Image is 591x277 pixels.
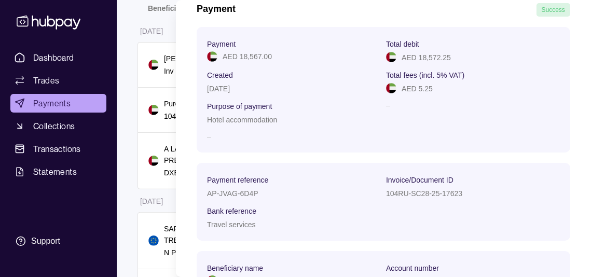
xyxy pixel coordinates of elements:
[386,189,462,198] p: 104RU-SC28-25-17623
[207,116,277,124] p: Hotel accommodation
[207,264,263,272] p: Beneficiary name
[207,189,258,198] p: AP-JVAG-6D4P
[207,51,217,62] img: ae
[386,52,396,62] img: ae
[207,207,256,215] p: Bank reference
[386,264,439,272] p: Account number
[402,53,451,62] p: AED 18,572.25
[386,71,464,79] p: Total fees (incl. 5% VAT)
[197,3,236,17] h1: Payment
[207,40,236,48] p: Payment
[223,51,272,62] p: AED 18,567.00
[402,85,433,93] p: AED 5.25
[386,100,560,126] p: –
[207,220,256,229] p: Travel services
[386,83,396,93] img: ae
[207,131,381,142] p: –
[386,40,419,48] p: Total debit
[207,71,233,79] p: Created
[207,102,272,110] p: Purpose of payment
[386,176,453,184] p: Invoice/Document ID
[207,176,268,184] p: Payment reference
[207,85,230,93] p: [DATE]
[542,6,565,13] span: Success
